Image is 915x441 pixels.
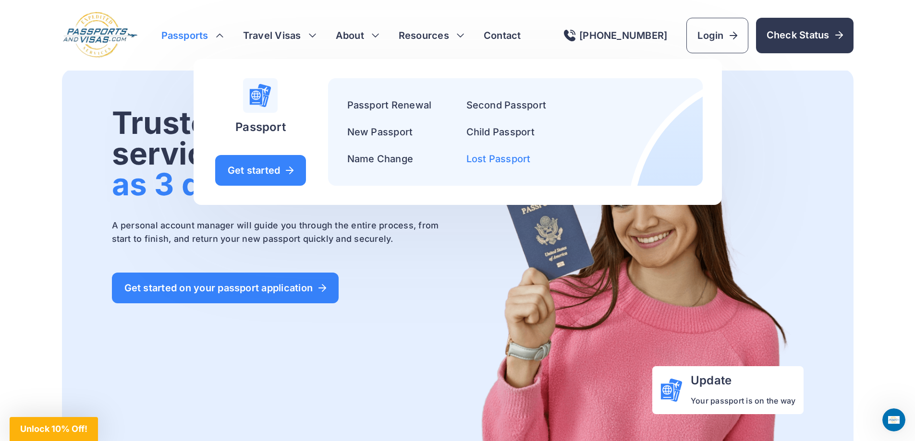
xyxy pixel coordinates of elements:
[484,29,521,42] a: Contact
[112,166,265,203] span: as 3 days.
[215,155,306,186] a: Get started
[466,126,535,138] a: Child Passport
[691,374,795,387] h4: Update
[10,16,116,26] div: The team typically replies in 1d
[882,408,905,431] iframe: Intercom live chat
[697,29,737,42] span: Login
[466,153,531,165] a: Lost Passport
[399,29,464,42] h3: Resources
[686,18,748,53] a: Login
[112,273,339,303] a: Get started on your passport application
[466,99,547,111] a: Second Passport
[336,29,364,42] a: About
[564,30,667,41] a: [PHONE_NUMBER]
[347,126,413,138] a: New Passport
[62,12,138,59] img: Logo
[691,395,795,406] p: Your passport is on the way
[112,107,456,200] h1: Trusted passport services in as fast
[347,99,432,111] a: Passport Renewal
[228,166,294,175] span: Get started
[767,28,843,42] span: Check Status
[112,219,456,246] p: A personal account manager will guide you through the entire process, from start to finish, and r...
[124,283,327,293] span: Get started on your passport application
[243,29,317,42] h3: Travel Visas
[756,18,854,53] a: Check Status
[161,29,224,42] h3: Passports
[347,153,414,165] a: Name Change
[10,8,116,16] div: Need help?
[10,417,98,441] div: Unlock 10% Off!
[235,120,286,134] h4: Passport
[20,424,87,434] span: Unlock 10% Off!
